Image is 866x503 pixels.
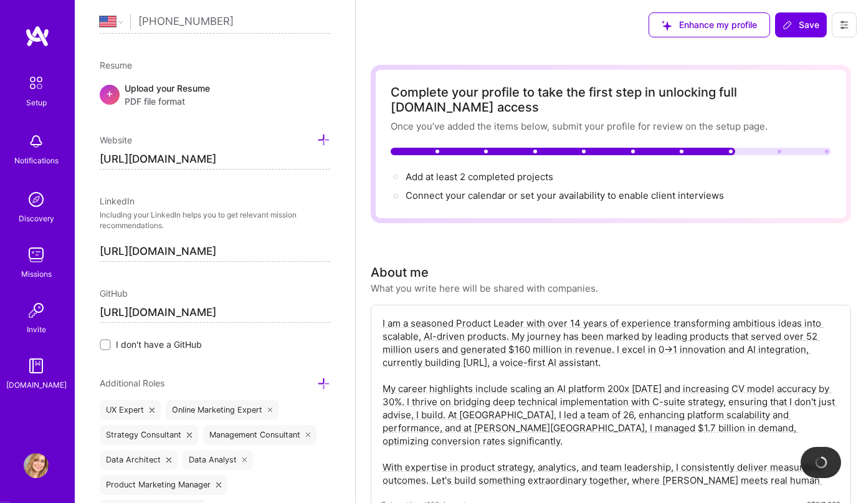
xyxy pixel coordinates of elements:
[19,212,54,225] div: Discovery
[100,60,132,70] span: Resume
[23,70,49,96] img: setup
[24,298,49,323] img: Invite
[27,323,46,336] div: Invite
[24,187,49,212] img: discovery
[662,21,672,31] i: icon SuggestedTeams
[125,95,210,108] span: PDF file format
[14,154,59,167] div: Notifications
[166,457,171,462] i: icon Close
[662,19,757,31] span: Enhance my profile
[166,400,279,420] div: Online Marketing Expert
[138,4,330,40] input: +1 (000) 000-0000
[203,425,317,445] div: Management Consultant
[183,450,254,470] div: Data Analyst
[371,263,429,282] div: About me
[306,433,311,438] i: icon Close
[268,408,273,413] i: icon Close
[187,433,192,438] i: icon Close
[116,338,202,351] span: I don't have a GitHub
[783,19,819,31] span: Save
[242,457,247,462] i: icon Close
[24,242,49,267] img: teamwork
[406,189,724,201] span: Connect your calendar or set your availability to enable client interviews
[24,353,49,378] img: guide book
[381,315,840,488] textarea: I am a seasoned Product Leader with over 14 years of experience transforming ambitious ideas into...
[100,450,178,470] div: Data Architect
[21,267,52,280] div: Missions
[100,135,132,145] span: Website
[100,425,198,445] div: Strategy Consultant
[406,171,553,183] span: Add at least 2 completed projects
[24,453,49,478] img: User Avatar
[100,150,330,170] input: http://...
[100,475,227,495] div: Product Marketing Manager
[100,378,164,388] span: Additional Roles
[100,400,161,420] div: UX Expert
[100,210,330,231] p: Including your LinkedIn helps you to get relevant mission recommendations.
[125,82,210,108] div: Upload your Resume
[100,288,128,299] span: GitHub
[371,282,598,295] div: What you write here will be shared with companies.
[6,378,67,391] div: [DOMAIN_NAME]
[150,408,155,413] i: icon Close
[216,482,221,487] i: icon Close
[391,120,831,133] div: Once you’ve added the items below, submit your profile for review on the setup page.
[815,456,827,469] img: loading
[100,196,135,206] span: LinkedIn
[24,129,49,154] img: bell
[391,85,831,115] div: Complete your profile to take the first step in unlocking full [DOMAIN_NAME] access
[106,87,113,100] span: +
[25,25,50,47] img: logo
[26,96,47,109] div: Setup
